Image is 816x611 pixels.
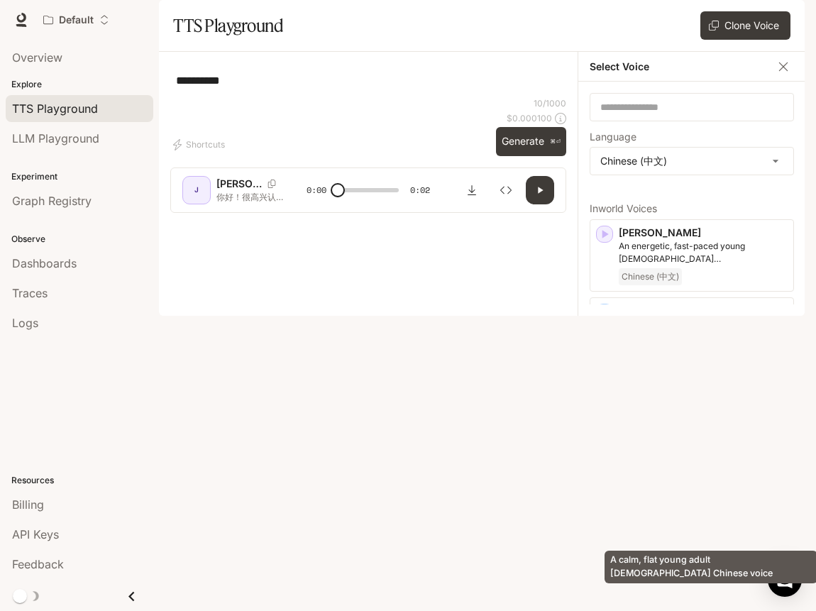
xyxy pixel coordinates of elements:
[700,11,790,40] button: Clone Voice
[619,304,788,318] p: Xiaoyin
[590,148,793,175] div: Chinese (中文)
[170,133,231,156] button: Shortcuts
[410,183,430,197] span: 0:02
[590,132,636,142] p: Language
[534,97,566,109] p: 10 / 1000
[37,6,116,34] button: Open workspace menu
[262,180,282,188] button: Copy Voice ID
[496,127,566,156] button: Generate⌘⏎
[619,240,788,265] p: An energetic, fast-paced young Chinese female
[619,226,788,240] p: [PERSON_NAME]
[307,183,326,197] span: 0:00
[185,179,208,202] div: J
[507,112,552,124] p: $ 0.000100
[173,11,283,40] h1: TTS Playground
[619,268,682,285] span: Chinese (中文)
[590,204,794,214] p: Inworld Voices
[59,14,94,26] p: Default
[216,191,285,203] p: 你好！很高兴认识你。
[492,176,520,204] button: Inspect
[458,176,486,204] button: Download audio
[216,177,262,191] p: [PERSON_NAME]
[550,138,561,146] p: ⌘⏎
